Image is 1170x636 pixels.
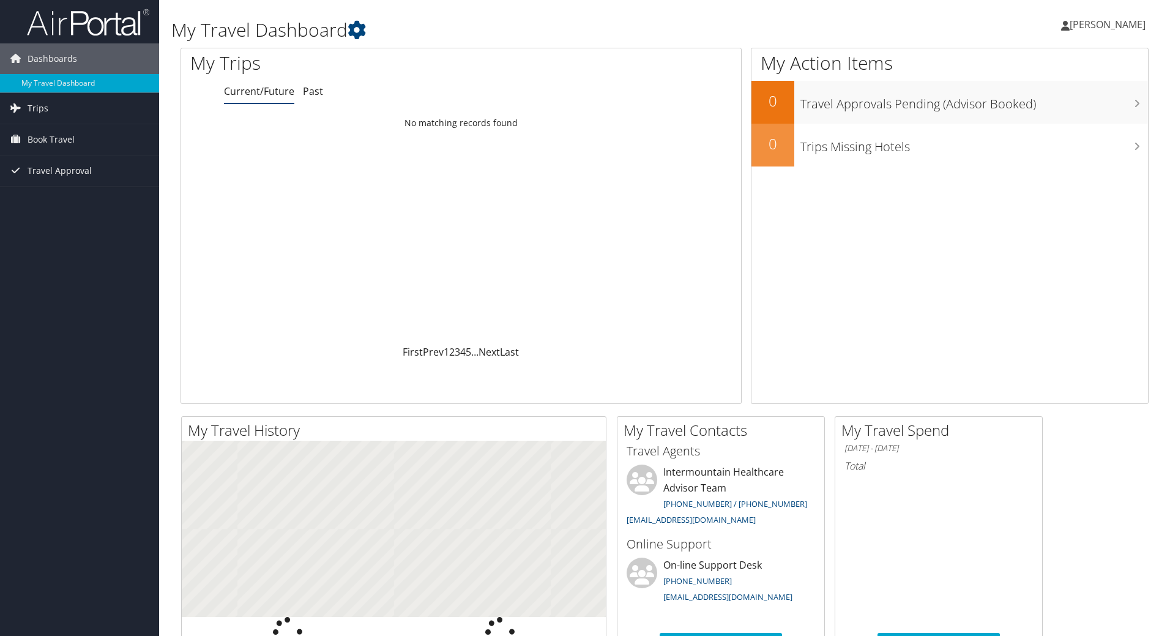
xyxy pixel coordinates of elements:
[751,81,1148,124] a: 0Travel Approvals Pending (Advisor Booked)
[751,133,794,154] h2: 0
[751,50,1148,76] h1: My Action Items
[171,17,829,43] h1: My Travel Dashboard
[471,345,479,359] span: …
[841,420,1042,441] h2: My Travel Spend
[224,84,294,98] a: Current/Future
[181,112,741,134] td: No matching records found
[627,514,756,525] a: [EMAIL_ADDRESS][DOMAIN_NAME]
[460,345,466,359] a: 4
[455,345,460,359] a: 3
[844,443,1033,454] h6: [DATE] - [DATE]
[1061,6,1158,43] a: [PERSON_NAME]
[663,591,792,602] a: [EMAIL_ADDRESS][DOMAIN_NAME]
[28,124,75,155] span: Book Travel
[500,345,519,359] a: Last
[800,132,1148,155] h3: Trips Missing Hotels
[28,155,92,186] span: Travel Approval
[844,459,1033,473] h6: Total
[403,345,423,359] a: First
[624,420,824,441] h2: My Travel Contacts
[751,124,1148,166] a: 0Trips Missing Hotels
[28,43,77,74] span: Dashboards
[188,420,606,441] h2: My Travel History
[479,345,500,359] a: Next
[620,465,821,530] li: Intermountain Healthcare Advisor Team
[627,443,815,460] h3: Travel Agents
[190,50,499,76] h1: My Trips
[663,498,807,509] a: [PHONE_NUMBER] / [PHONE_NUMBER]
[28,93,48,124] span: Trips
[620,558,821,608] li: On-line Support Desk
[627,536,815,553] h3: Online Support
[751,91,794,111] h2: 0
[466,345,471,359] a: 5
[303,84,323,98] a: Past
[800,89,1148,113] h3: Travel Approvals Pending (Advisor Booked)
[663,575,732,586] a: [PHONE_NUMBER]
[27,8,149,37] img: airportal-logo.png
[444,345,449,359] a: 1
[1070,18,1146,31] span: [PERSON_NAME]
[423,345,444,359] a: Prev
[449,345,455,359] a: 2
